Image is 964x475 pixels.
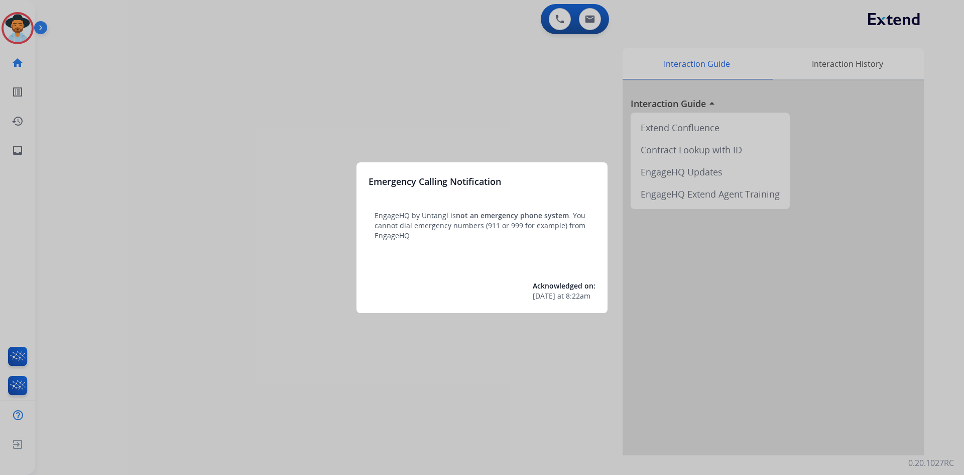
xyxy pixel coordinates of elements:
[533,291,555,301] span: [DATE]
[456,211,569,220] span: not an emergency phone system
[533,291,595,301] div: at
[566,291,590,301] span: 8:22am
[533,281,595,291] span: Acknowledged on:
[908,457,954,469] p: 0.20.1027RC
[375,211,589,241] p: EngageHQ by Untangl is . You cannot dial emergency numbers (911 or 999 for example) from EngageHQ.
[369,174,501,188] h3: Emergency Calling Notification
